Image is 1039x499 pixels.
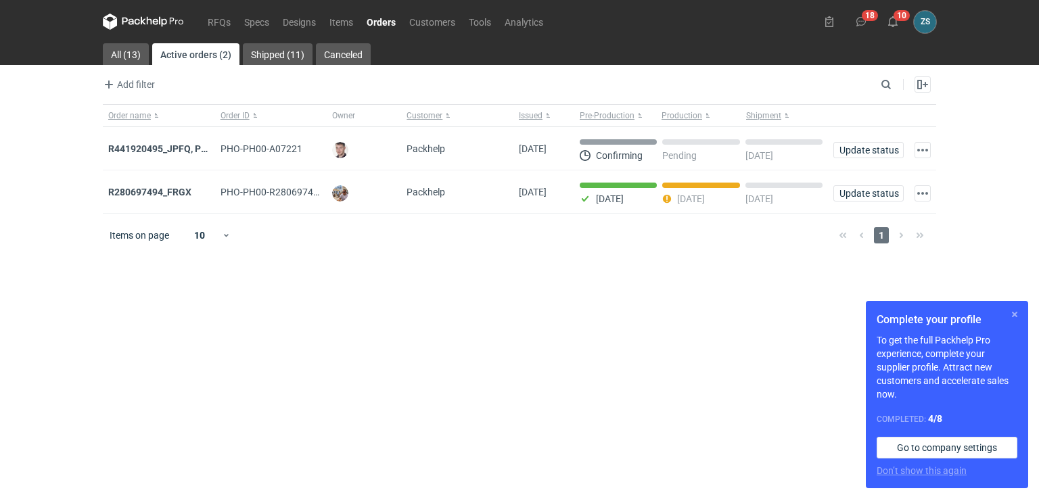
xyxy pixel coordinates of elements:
span: Pre-Production [580,110,634,121]
span: Shipment [746,110,781,121]
a: Analytics [498,14,550,30]
a: Shipped (11) [243,43,313,65]
a: Specs [237,14,276,30]
div: 10 [178,226,222,245]
a: Go to company settings [877,437,1017,458]
span: 09/09/2025 [519,187,547,197]
button: Update status [833,185,904,201]
button: Pre-Production [574,105,659,126]
p: [DATE] [596,193,624,204]
button: ZS [914,11,936,33]
span: Items on page [110,229,169,242]
button: 18 [850,11,872,32]
h1: Complete your profile [877,312,1017,328]
p: Pending [662,150,697,161]
a: Orders [360,14,402,30]
a: Items [323,14,360,30]
p: [DATE] [677,193,705,204]
span: 1 [874,227,889,243]
span: Order name [108,110,151,121]
button: Skip for now [1007,306,1023,323]
span: Add filter [101,76,155,93]
a: Active orders (2) [152,43,239,65]
a: R441920495_JPFQ, PHIE, QSLV [108,143,244,154]
a: Designs [276,14,323,30]
button: Shipment [743,105,828,126]
img: Maciej Sikora [332,142,348,158]
a: Customers [402,14,462,30]
span: Owner [332,110,355,121]
button: Order ID [215,105,327,126]
span: PHO-PH00-R280697494_FRGX [221,187,352,197]
a: RFQs [201,14,237,30]
button: 10 [882,11,904,32]
button: Add filter [100,76,156,93]
span: Customer [407,110,442,121]
button: Actions [915,142,931,158]
button: Issued [513,105,574,126]
p: [DATE] [745,150,773,161]
button: Update status [833,142,904,158]
span: Packhelp [407,187,445,197]
span: Production [662,110,702,121]
span: Update status [839,145,898,155]
p: [DATE] [745,193,773,204]
p: Confirming [596,150,643,161]
span: Packhelp [407,143,445,154]
strong: 4 / 8 [928,413,942,424]
button: Production [659,105,743,126]
a: Tools [462,14,498,30]
a: All (13) [103,43,149,65]
svg: Packhelp Pro [103,14,184,30]
span: Issued [519,110,542,121]
span: 15/09/2025 [519,143,547,154]
div: Zuzanna Szygenda [914,11,936,33]
button: Order name [103,105,215,126]
input: Search [878,76,921,93]
button: Customer [401,105,513,126]
button: Don’t show this again [877,464,967,477]
a: R280697494_FRGX [108,187,191,197]
span: PHO-PH00-A07221 [221,143,302,154]
div: Completed: [877,412,1017,426]
span: Update status [839,189,898,198]
span: Order ID [221,110,250,121]
p: To get the full Packhelp Pro experience, complete your supplier profile. Attract new customers an... [877,333,1017,401]
button: Actions [915,185,931,201]
img: Michał Palasek [332,185,348,201]
a: Canceled [316,43,371,65]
